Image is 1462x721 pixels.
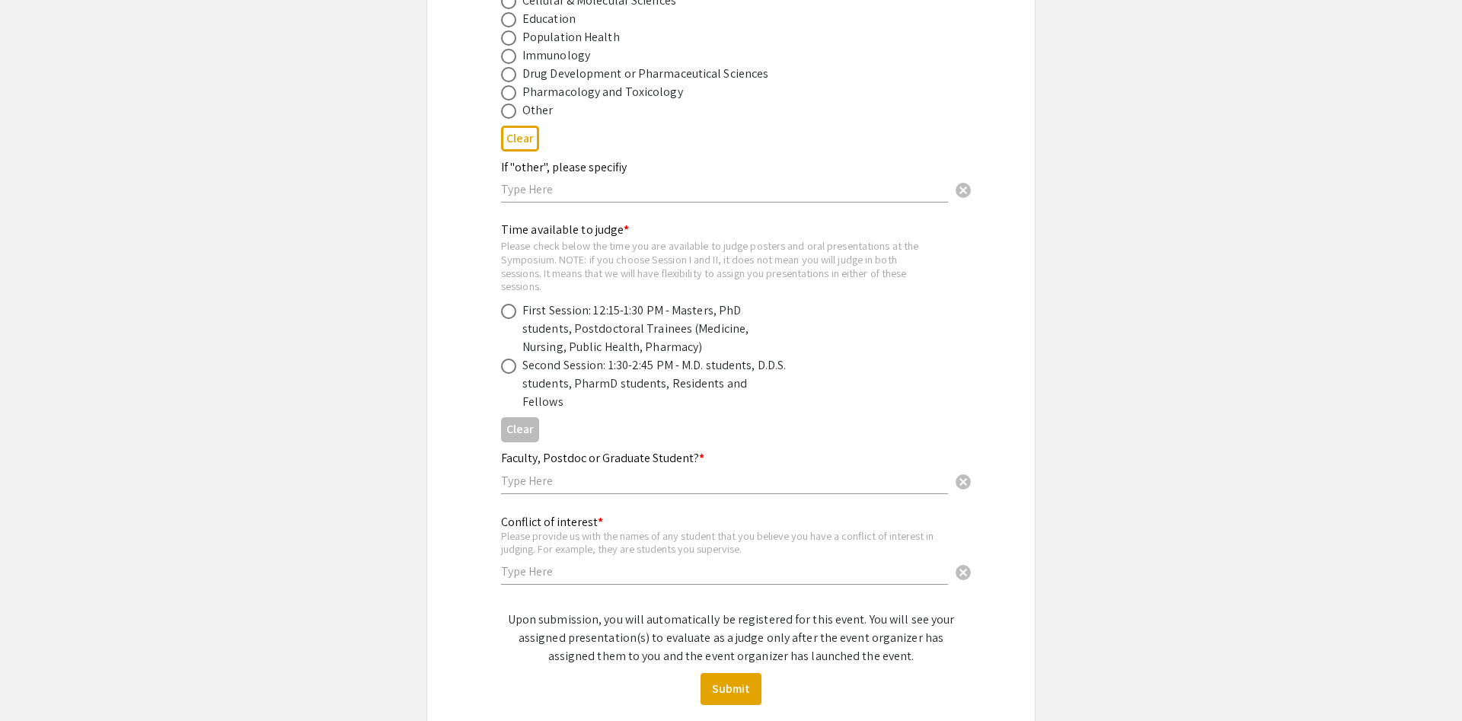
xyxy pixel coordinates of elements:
input: Type Here [501,181,948,197]
div: First Session: 12:15-1:30 PM - Masters, PhD students, Postdoctoral Trainees (Medicine, Nursing, P... [522,301,789,356]
input: Type Here [501,473,948,489]
mat-label: If "other", please specifiy [501,159,627,175]
iframe: Chat [11,652,65,710]
button: Clear [948,465,978,496]
div: Please check below the time you are available to judge posters and oral presentations at the Symp... [501,239,937,292]
div: Please provide us with the names of any student that you believe you have a conflict of interest ... [501,529,948,556]
input: Type Here [501,563,948,579]
button: Clear [948,174,978,205]
div: Education [522,10,576,28]
span: cancel [954,473,972,491]
mat-label: Time available to judge [501,222,629,238]
div: Drug Development or Pharmaceutical Sciences [522,65,768,83]
span: cancel [954,181,972,199]
div: Other [522,101,554,120]
div: Immunology [522,46,590,65]
div: Second Session: 1:30-2:45 PM - M.D. students, D.D.S. students, PharmD students, Residents and Fel... [522,356,789,411]
button: Clear [948,556,978,586]
mat-label: Faculty, Postdoc or Graduate Student? [501,450,704,466]
button: Clear [501,126,539,151]
p: Upon submission, you will automatically be registered for this event. You will see your assigned ... [501,611,961,665]
span: cancel [954,563,972,582]
button: Submit [701,673,761,705]
button: Clear [501,417,539,442]
mat-label: Conflict of interest [501,514,603,530]
div: Population Health [522,28,620,46]
div: Pharmacology and Toxicology [522,83,683,101]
